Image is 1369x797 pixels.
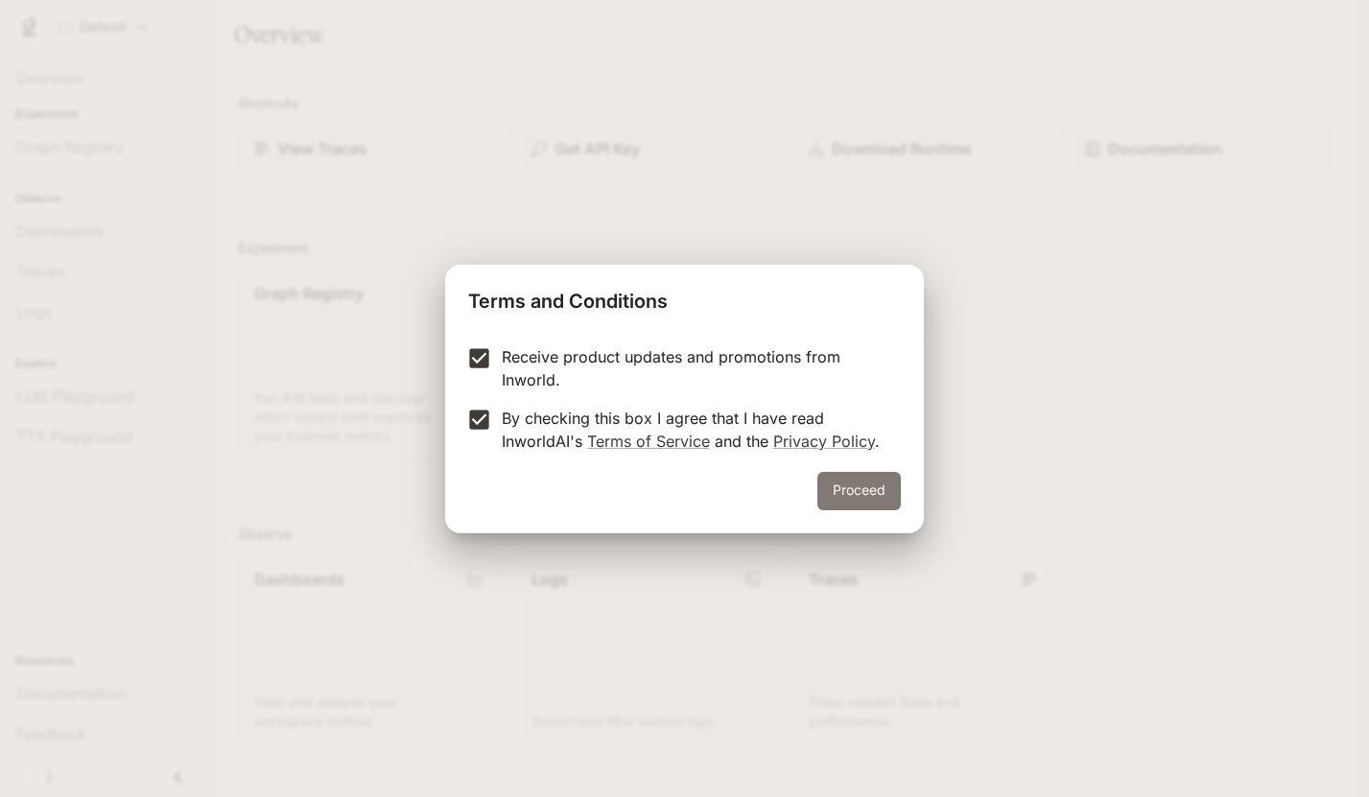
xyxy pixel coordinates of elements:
a: Privacy Policy [773,432,875,451]
p: Receive product updates and promotions from Inworld. [502,345,885,391]
p: By checking this box I agree that I have read InworldAI's and the . [502,407,885,453]
a: Terms of Service [587,432,710,451]
button: Proceed [817,472,901,510]
h2: Terms and Conditions [445,265,923,330]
